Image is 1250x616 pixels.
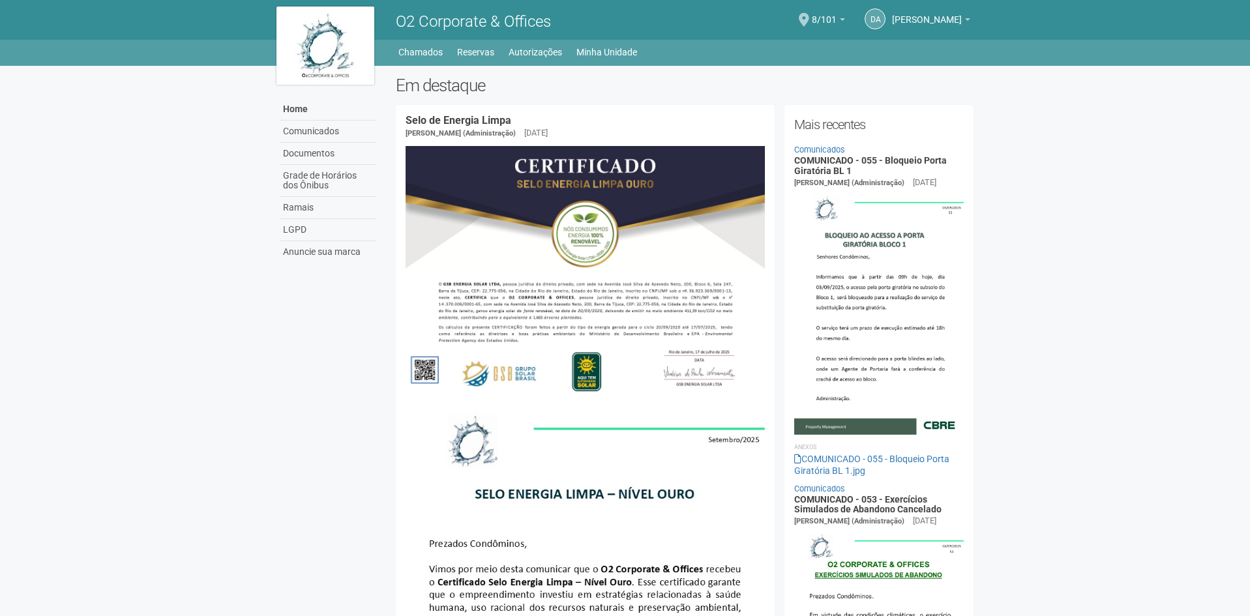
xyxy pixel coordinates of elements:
div: [DATE] [913,177,936,188]
a: 8/101 [812,16,845,27]
a: Home [280,98,376,121]
a: Anuncie sua marca [280,241,376,263]
a: Ramais [280,197,376,219]
span: [PERSON_NAME] (Administração) [794,179,904,187]
a: LGPD [280,219,376,241]
img: COMUNICADO%20-%20055%20-%20Bloqueio%20Porta%20Girat%C3%B3ria%20BL%201.jpg [794,189,964,434]
a: DA [865,8,885,29]
a: COMUNICADO - 055 - Bloqueio Porta Giratória BL 1.jpg [794,454,949,476]
img: logo.jpg [276,7,374,85]
a: Chamados [398,43,443,61]
a: Comunicados [794,484,845,493]
a: Selo de Energia Limpa [406,114,511,126]
a: Reservas [457,43,494,61]
a: Grade de Horários dos Ônibus [280,165,376,197]
span: Daniel Andres Soto Lozada [892,2,962,25]
a: Comunicados [794,145,845,154]
span: [PERSON_NAME] (Administração) [406,129,516,138]
h2: Em destaque [396,76,974,95]
div: [DATE] [524,127,548,139]
a: Comunicados [280,121,376,143]
a: COMUNICADO - 055 - Bloqueio Porta Giratória BL 1 [794,155,947,175]
a: COMUNICADO - 053 - Exercícios Simulados de Abandono Cancelado [794,494,942,514]
a: Autorizações [509,43,562,61]
span: [PERSON_NAME] (Administração) [794,517,904,525]
a: [PERSON_NAME] [892,16,970,27]
li: Anexos [794,441,964,453]
a: Documentos [280,143,376,165]
a: Minha Unidade [576,43,637,61]
span: 8/101 [812,2,837,25]
span: O2 Corporate & Offices [396,12,551,31]
img: COMUNICADO%20-%20054%20-%20Selo%20de%20Energia%20Limpa%20-%20P%C3%A1g.%202.jpg [406,146,765,400]
div: [DATE] [913,515,936,527]
h2: Mais recentes [794,115,964,134]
